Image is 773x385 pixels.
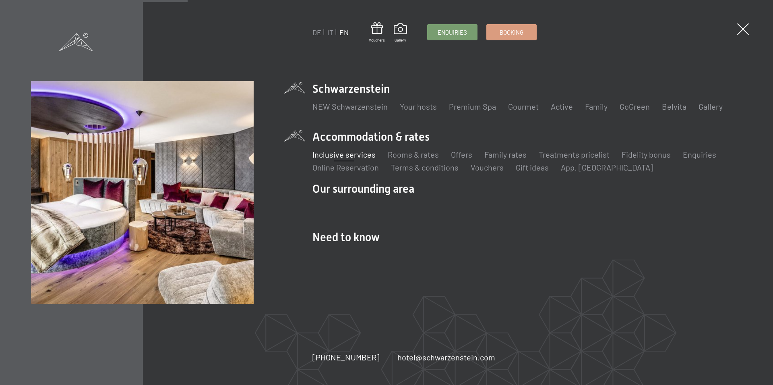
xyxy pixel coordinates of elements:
[516,162,549,172] a: Gift ideas
[428,25,477,40] a: Enquiries
[622,150,671,159] a: Fidelity bonus
[585,102,608,111] a: Family
[471,162,504,172] a: Vouchers
[539,150,610,159] a: Treatments pricelist
[312,150,376,159] a: Inclusive services
[312,28,321,37] a: DE
[487,25,536,40] a: Booking
[312,162,379,172] a: Online Reservation
[662,102,686,111] a: Belvita
[388,150,439,159] a: Rooms & rates
[438,28,467,37] span: Enquiries
[500,28,523,37] span: Booking
[449,102,496,111] a: Premium Spa
[391,162,459,172] a: Terms & conditions
[312,352,380,363] a: [PHONE_NUMBER]
[699,102,723,111] a: Gallery
[561,162,653,172] a: App. [GEOGRAPHIC_DATA]
[400,102,437,111] a: Your hosts
[484,150,527,159] a: Family rates
[394,23,407,43] a: Gallery
[369,37,385,43] span: Vouchers
[451,150,472,159] a: Offers
[394,37,407,43] span: Gallery
[327,28,333,37] a: IT
[312,352,380,362] span: [PHONE_NUMBER]
[683,150,716,159] a: Enquiries
[312,102,388,111] a: NEW Schwarzenstein
[397,352,495,363] a: hotel@schwarzenstein.com
[369,22,385,43] a: Vouchers
[508,102,539,111] a: Gourmet
[339,28,349,37] a: EN
[551,102,573,111] a: Active
[620,102,650,111] a: GoGreen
